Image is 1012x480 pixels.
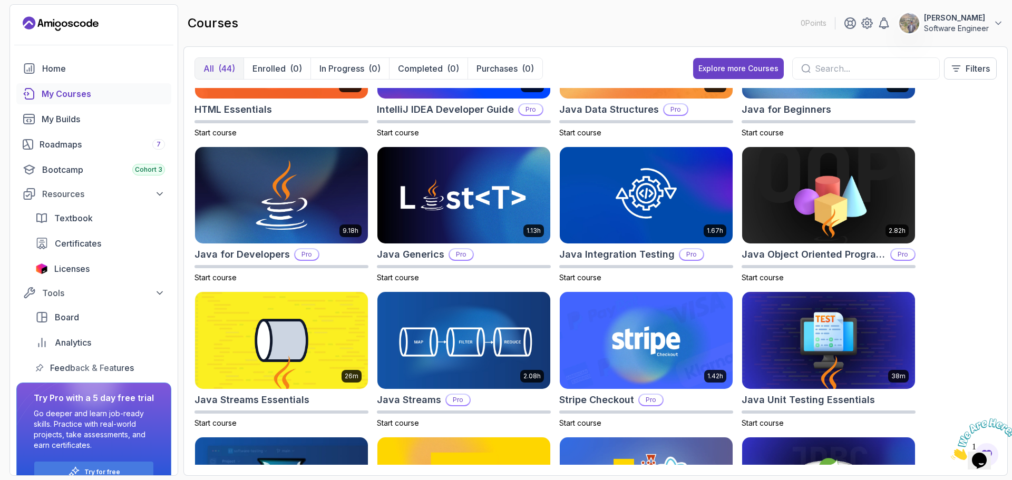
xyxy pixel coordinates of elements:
span: Feedback & Features [50,361,134,374]
img: user profile image [899,13,919,33]
p: Pro [639,395,663,405]
div: Home [42,62,165,75]
p: Pro [680,249,703,260]
p: 0 Points [801,18,826,28]
span: Start course [559,128,601,137]
a: roadmaps [16,134,171,155]
span: 1 [4,4,8,13]
button: Filters [944,57,997,80]
img: Chat attention grabber [4,4,70,46]
h2: Java for Beginners [742,102,831,117]
button: Purchases(0) [468,58,542,79]
h2: courses [188,15,238,32]
h2: Java Unit Testing Essentials [742,393,875,407]
button: Resources [16,184,171,203]
p: Pro [295,249,318,260]
p: 1.13h [527,227,541,235]
p: 2.82h [889,227,906,235]
p: Pro [519,104,542,115]
a: analytics [29,332,171,353]
button: user profile image[PERSON_NAME]Software Engineer [899,13,1004,34]
p: Go deeper and learn job-ready skills. Practice with real-world projects, take assessments, and ea... [34,408,154,450]
span: Cohort 3 [135,165,162,174]
h2: Java Streams [377,393,441,407]
input: Search... [815,62,931,75]
p: Pro [450,249,473,260]
span: Start course [742,128,784,137]
h2: Java Generics [377,247,444,262]
span: 7 [157,140,161,149]
img: Java Integration Testing card [560,147,733,244]
div: Roadmaps [40,138,165,151]
div: (0) [522,62,534,75]
p: Completed [398,62,443,75]
span: Start course [377,273,419,282]
img: Java Streams card [377,292,550,389]
a: courses [16,83,171,104]
div: (44) [218,62,235,75]
p: Purchases [476,62,518,75]
span: Start course [194,418,237,427]
p: 26m [345,372,358,380]
div: Resources [42,188,165,200]
div: My Builds [42,113,165,125]
img: Java Object Oriented Programming card [742,147,915,244]
h2: IntelliJ IDEA Developer Guide [377,102,514,117]
span: Licenses [54,262,90,275]
span: Start course [194,128,237,137]
img: jetbrains icon [35,263,48,274]
button: All(44) [195,58,244,79]
img: Java Streams Essentials card [195,292,368,389]
div: (0) [290,62,302,75]
p: All [203,62,214,75]
h2: Java Data Structures [559,102,659,117]
p: 38m [891,372,906,380]
button: Enrolled(0) [244,58,310,79]
button: Tools [16,283,171,302]
div: (0) [447,62,459,75]
a: feedback [29,357,171,378]
iframe: chat widget [947,414,1012,464]
p: 1.42h [707,372,723,380]
a: builds [16,109,171,130]
h2: Java Object Oriented Programming [742,247,886,262]
span: Start course [194,273,237,282]
span: Start course [377,418,419,427]
img: Java Unit Testing Essentials card [742,292,915,389]
a: Try for free [84,468,120,476]
p: In Progress [319,62,364,75]
a: certificates [29,233,171,254]
span: Start course [559,273,601,282]
span: Analytics [55,336,91,349]
div: Explore more Courses [698,63,779,74]
span: Board [55,311,79,324]
span: Start course [742,273,784,282]
a: board [29,307,171,328]
a: licenses [29,258,171,279]
span: Certificates [55,237,101,250]
p: 9.18h [343,227,358,235]
div: Bootcamp [42,163,165,176]
p: Pro [891,249,914,260]
span: Start course [559,418,601,427]
span: Start course [742,418,784,427]
span: Start course [377,128,419,137]
span: Textbook [54,212,93,224]
p: 1.67h [707,227,723,235]
h2: HTML Essentials [194,102,272,117]
p: Pro [446,395,470,405]
h2: Java Integration Testing [559,247,675,262]
p: Software Engineer [924,23,989,34]
p: Filters [966,62,990,75]
button: Explore more Courses [693,58,784,79]
p: Enrolled [252,62,286,75]
a: home [16,58,171,79]
button: In Progress(0) [310,58,389,79]
img: Java Generics card [377,147,550,244]
p: Pro [664,104,687,115]
h2: Java Streams Essentials [194,393,309,407]
button: Completed(0) [389,58,468,79]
